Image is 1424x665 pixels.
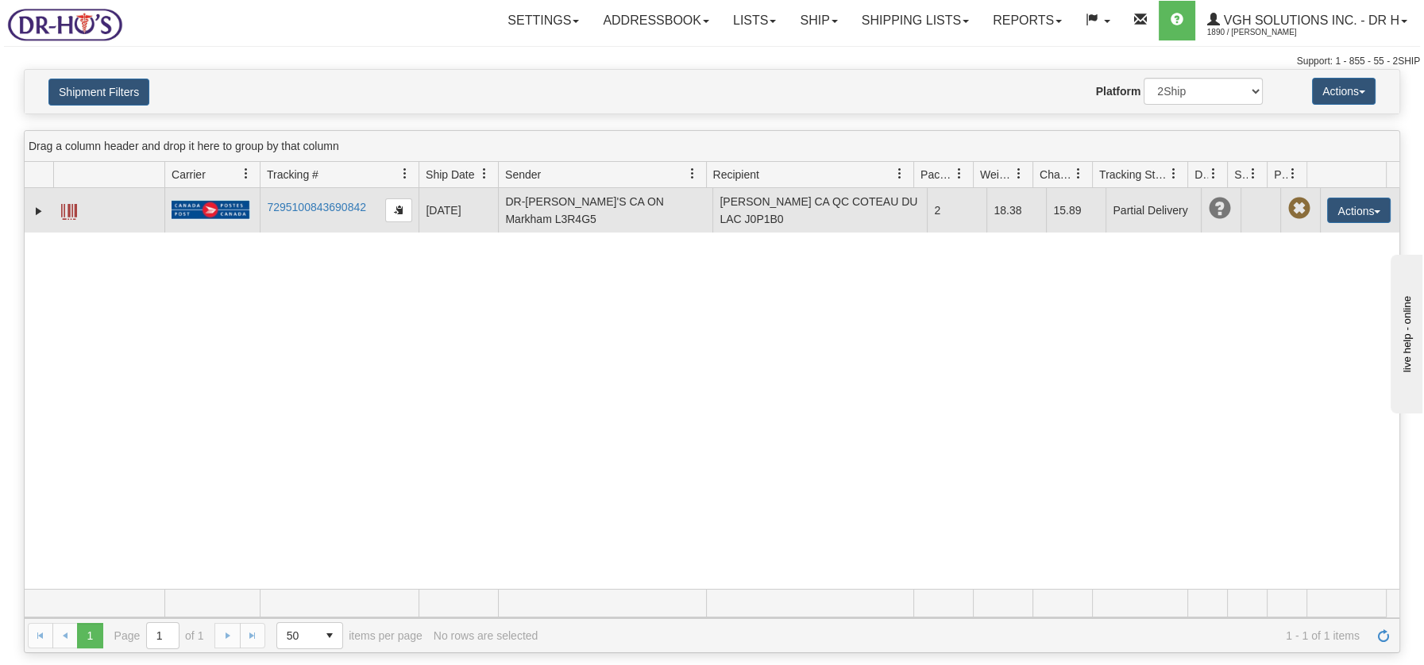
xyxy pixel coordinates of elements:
img: 20 - Canada Post [172,200,249,220]
div: No rows are selected [434,629,538,642]
span: Carrier [172,167,206,183]
a: Shipment Issues filter column settings [1240,160,1267,187]
a: Addressbook [591,1,721,40]
a: Sender filter column settings [679,160,706,187]
a: Reports [981,1,1074,40]
a: Shipping lists [850,1,981,40]
span: 1 - 1 of 1 items [549,629,1360,642]
span: VGH Solutions Inc. - Dr H [1220,13,1399,27]
span: 1890 / [PERSON_NAME] [1207,25,1326,40]
td: 15.89 [1046,188,1106,233]
span: Page of 1 [114,622,204,649]
span: Sender [505,167,541,183]
td: Partial Delivery [1106,188,1201,233]
a: Label [61,197,77,222]
span: select [317,623,342,648]
a: Ship [788,1,849,40]
a: Weight filter column settings [1005,160,1032,187]
label: Platform [1096,83,1141,99]
div: Support: 1 - 855 - 55 - 2SHIP [4,55,1420,68]
span: Shipment Issues [1234,167,1248,183]
button: Copy to clipboard [385,198,412,222]
span: Page 1 [77,623,102,648]
td: 2 [927,188,986,233]
button: Actions [1327,198,1391,223]
a: Lists [721,1,788,40]
a: VGH Solutions Inc. - Dr H 1890 / [PERSON_NAME] [1195,1,1419,40]
span: 50 [287,628,307,644]
span: Weight [980,167,1013,183]
div: live help - online [12,13,147,25]
a: Expand [31,203,47,219]
a: Ship Date filter column settings [471,160,498,187]
a: 7295100843690842 [267,201,366,213]
td: DR-[PERSON_NAME]'S CA ON Markham L3R4G5 [498,188,712,233]
span: Packages [920,167,954,183]
span: Pickup Status [1274,167,1287,183]
span: Pickup Not Assigned [1287,198,1310,220]
a: Delivery Status filter column settings [1200,160,1227,187]
a: Packages filter column settings [946,160,973,187]
a: Charge filter column settings [1065,160,1092,187]
span: Unknown [1208,198,1230,220]
a: Recipient filter column settings [886,160,913,187]
iframe: chat widget [1387,252,1422,413]
button: Actions [1312,78,1376,105]
span: Tracking # [267,167,318,183]
td: [DATE] [419,188,498,233]
a: Carrier filter column settings [233,160,260,187]
span: Delivery Status [1194,167,1208,183]
td: 18.38 [986,188,1046,233]
span: Charge [1040,167,1073,183]
input: Page 1 [147,623,179,648]
a: Settings [496,1,591,40]
td: [PERSON_NAME] CA QC COTEAU DU LAC J0P1B0 [712,188,927,233]
a: Pickup Status filter column settings [1279,160,1306,187]
span: Ship Date [426,167,474,183]
span: Tracking Status [1099,167,1168,183]
a: Refresh [1371,623,1396,648]
img: logo1890.jpg [4,4,125,44]
div: grid grouping header [25,131,1399,162]
a: Tracking Status filter column settings [1160,160,1187,187]
span: Recipient [713,167,759,183]
button: Shipment Filters [48,79,149,106]
span: items per page [276,622,423,649]
a: Tracking # filter column settings [392,160,419,187]
span: Page sizes drop down [276,622,343,649]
